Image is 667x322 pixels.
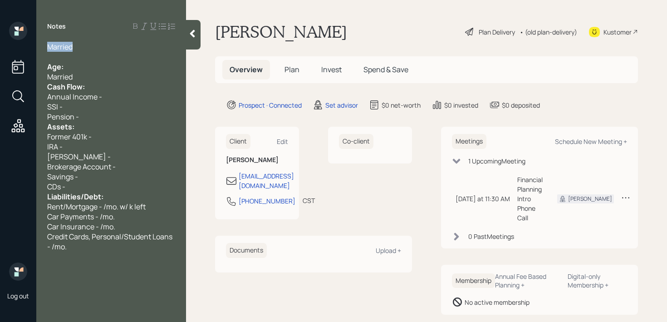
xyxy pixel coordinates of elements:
span: CDs - [47,182,65,192]
span: Overview [230,64,263,74]
span: Annual Income - [47,92,102,102]
div: No active membership [465,297,530,307]
span: Married [47,42,73,52]
span: Car Insurance - /mo. [47,222,115,232]
div: • (old plan-delivery) [520,27,577,37]
div: [EMAIL_ADDRESS][DOMAIN_NAME] [239,171,294,190]
div: Annual Fee Based Planning + [495,272,560,289]
div: Log out [7,292,29,300]
span: Cash Flow: [47,82,85,92]
span: Pension - [47,112,79,122]
span: SSI - [47,102,63,112]
div: Edit [277,137,288,146]
h6: Co-client [339,134,373,149]
div: Financial Planning Intro Phone Call [517,175,543,223]
h6: Client [226,134,250,149]
div: Kustomer [603,27,632,37]
label: Notes [47,22,66,31]
span: Age: [47,62,64,72]
span: Married [47,72,73,82]
div: $0 deposited [502,100,540,110]
span: Assets: [47,122,74,132]
span: Rent/Mortgage - /mo. w/ k left [47,202,146,212]
span: IRA - [47,142,63,152]
h6: Meetings [452,134,486,149]
div: $0 net-worth [382,100,421,110]
span: Savings - [47,172,78,182]
div: Upload + [376,246,401,255]
div: $0 invested [444,100,478,110]
div: Set advisor [325,100,358,110]
span: Liabilities/Debt: [47,192,103,202]
div: [DATE] at 11:30 AM [456,194,510,203]
div: Digital-only Membership + [568,272,627,289]
div: [PHONE_NUMBER] [239,196,295,206]
div: [PERSON_NAME] [568,195,612,203]
h1: [PERSON_NAME] [215,22,347,42]
h6: Membership [452,273,495,288]
div: Prospect · Connected [239,100,302,110]
span: Spend & Save [363,64,408,74]
div: Plan Delivery [479,27,515,37]
div: CST [303,196,315,205]
span: [PERSON_NAME] - [47,152,111,162]
div: Schedule New Meeting + [555,137,627,146]
span: Former 401k - [47,132,92,142]
img: retirable_logo.png [9,263,27,281]
span: Plan [284,64,299,74]
span: Invest [321,64,342,74]
div: 0 Past Meeting s [468,232,514,241]
div: 1 Upcoming Meeting [468,156,525,166]
h6: Documents [226,243,267,258]
span: Car Payments - /mo. [47,212,115,222]
h6: [PERSON_NAME] [226,156,288,164]
span: Brokerage Account - [47,162,116,172]
span: Credit Cards, Personal/Student Loans - /mo. [47,232,174,252]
